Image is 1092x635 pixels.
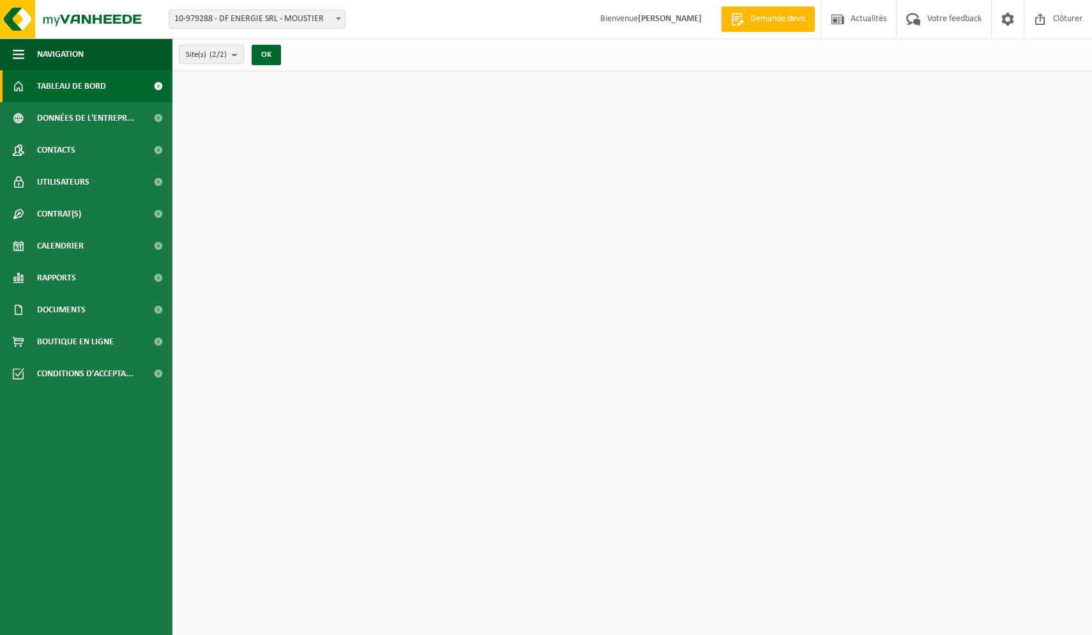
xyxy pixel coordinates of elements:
[37,230,84,262] span: Calendrier
[638,14,702,24] strong: [PERSON_NAME]
[252,45,281,65] button: OK
[169,10,345,29] span: 10-979288 - DF ENERGIE SRL - MOUSTIER
[37,358,133,390] span: Conditions d'accepta...
[37,102,135,134] span: Données de l'entrepr...
[37,294,86,326] span: Documents
[179,45,244,64] button: Site(s)(2/2)
[186,45,227,65] span: Site(s)
[37,326,114,358] span: Boutique en ligne
[209,50,227,59] count: (2/2)
[721,6,815,32] a: Demande devis
[37,70,106,102] span: Tableau de bord
[169,10,345,28] span: 10-979288 - DF ENERGIE SRL - MOUSTIER
[37,262,76,294] span: Rapports
[37,134,75,166] span: Contacts
[37,198,81,230] span: Contrat(s)
[37,166,89,198] span: Utilisateurs
[747,13,808,26] span: Demande devis
[37,38,84,70] span: Navigation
